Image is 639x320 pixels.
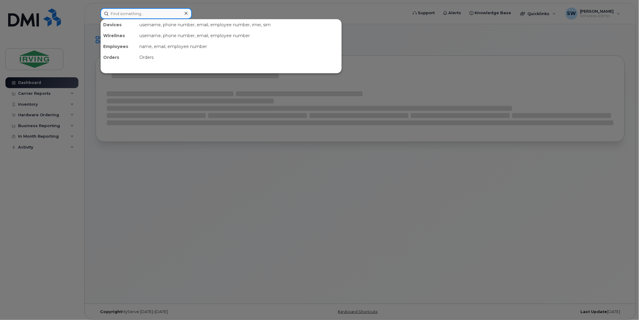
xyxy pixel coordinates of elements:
div: Orders [137,52,342,63]
div: username, phone number, email, employee number, imei, sim [137,19,342,30]
div: username, phone number, email, employee number [137,30,342,41]
div: Devices [101,19,137,30]
div: Orders [101,52,137,63]
div: name, email, employee number [137,41,342,52]
div: Wirelines [101,30,137,41]
div: Employees [101,41,137,52]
